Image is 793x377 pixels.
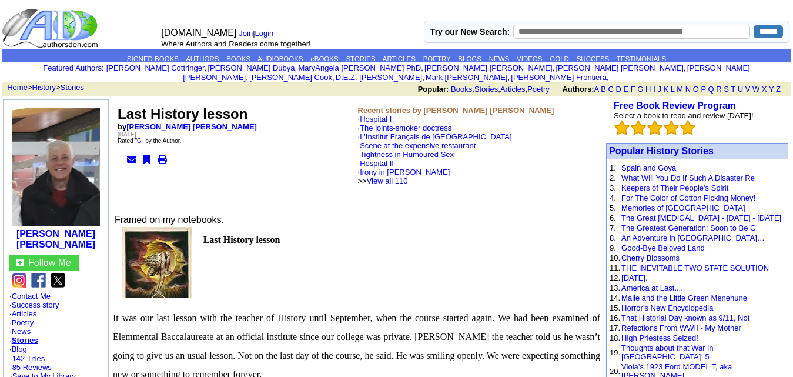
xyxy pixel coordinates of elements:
font: 7. [610,223,616,232]
font: i [510,75,511,81]
a: K [664,85,669,94]
a: The Greatest Generation: Soon to Be G [621,223,756,232]
img: gc.jpg [16,259,24,266]
font: i [423,65,424,72]
font: : [43,64,103,72]
a: Books [451,85,472,94]
img: ig.png [12,273,26,288]
a: L'Institut Français de [GEOGRAPHIC_DATA] [360,132,511,141]
a: C [608,85,613,94]
a: [PERSON_NAME] Dubya [208,64,295,72]
font: 17. [610,323,620,332]
a: Keepers of Their People's Spirit [621,184,728,192]
font: i [248,75,249,81]
a: Mark [PERSON_NAME] [426,73,507,82]
img: bigemptystars.png [647,120,662,135]
b: Recent stories by [PERSON_NAME] [PERSON_NAME] [358,106,554,115]
a: 142 Titles [12,354,45,363]
a: America at Last..... [621,283,685,292]
a: ARTICLES [383,55,416,62]
a: STORIES [346,55,375,62]
a: News [12,327,31,336]
a: Q [708,85,714,94]
font: 19. [610,348,620,357]
a: Thoughts about that War in [GEOGRAPHIC_DATA]: 5 [621,343,713,361]
b: Popular: [418,85,449,94]
a: D.E.Z. [PERSON_NAME] [336,73,422,82]
a: Blog [12,345,27,353]
a: T [731,85,735,94]
a: Articles [12,309,37,318]
img: bigemptystars.png [631,120,646,135]
font: 11. [610,263,620,272]
font: , , , [418,85,791,94]
font: 1. [610,164,616,172]
a: Cherry Blossoms [621,253,680,262]
a: History [32,83,56,92]
a: B [601,85,606,94]
a: [PERSON_NAME] [PERSON_NAME] [556,64,683,72]
font: | [239,29,277,38]
a: R [716,85,721,94]
a: Featured Authors [43,64,102,72]
img: 74344.jpg [12,108,100,226]
font: · [358,150,454,185]
a: That Historial Day known as 9/11, Not [621,313,749,322]
a: S [724,85,729,94]
a: GOLD [550,55,569,62]
font: i [334,75,336,81]
a: Poetry [527,85,550,94]
a: [PERSON_NAME] Cottringer [106,64,205,72]
a: Tightness in Humoured Sex [360,150,454,159]
a: THE INEVITABLE TWO STATE SOLUTION [621,263,769,272]
font: 13. [610,283,620,292]
a: J [657,85,661,94]
font: 15. [610,303,620,312]
font: i [686,65,687,72]
font: [DATE] [118,131,136,138]
font: > > [3,83,84,92]
a: Hospital II [360,159,394,168]
font: Where Authors and Readers come together! [161,39,310,48]
a: Maile and the Little Green Menehune [621,293,747,302]
a: MaryAngela [PERSON_NAME] PhD [298,64,421,72]
a: Stories [12,336,38,345]
font: · [358,124,512,185]
a: Success story [12,301,59,309]
font: i [206,65,208,72]
a: N [685,85,691,94]
b: by [118,122,257,131]
a: Login [255,29,274,38]
a: BOOKS [226,55,250,62]
font: 16. [610,313,620,322]
font: 9. [610,243,616,252]
img: bigemptystars.png [664,120,679,135]
a: Follow Me [28,258,71,268]
b: Authors: [562,85,594,94]
font: i [424,75,426,81]
a: AUTHORS [186,55,219,62]
font: 8. [610,233,616,242]
font: i [297,65,298,72]
a: SIGNED BOOKS [127,55,179,62]
font: i [554,65,556,72]
a: P [701,85,705,94]
img: fb.png [31,273,46,288]
font: 20. [610,367,620,376]
a: The joints-smoker doctress [360,124,451,132]
label: Try our New Search: [430,27,510,36]
font: · >> [358,168,450,185]
font: Framed on my notebooks. [115,215,224,225]
a: O [693,85,699,94]
a: Memories of [GEOGRAPHIC_DATA] [621,203,745,212]
a: Articles [500,85,526,94]
a: Popular History Stories [609,146,714,156]
a: TESTIMONIALS [617,55,666,62]
img: logo_ad.gif [2,8,101,49]
a: [PERSON_NAME] Cook [249,73,332,82]
a: [DATE]. [621,273,648,282]
font: i [609,75,610,81]
a: [PERSON_NAME] [PERSON_NAME] [424,64,552,72]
